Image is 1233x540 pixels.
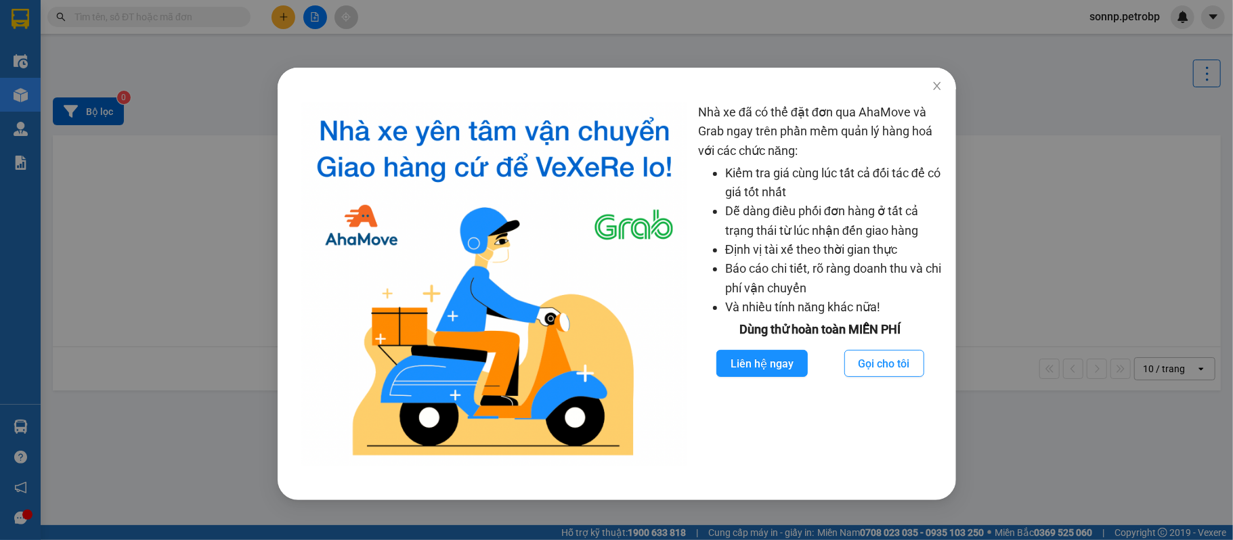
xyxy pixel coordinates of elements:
[725,259,943,298] li: Báo cáo chi tiết, rõ ràng doanh thu và chi phí vận chuyển
[716,350,808,377] button: Liên hệ ngay
[698,103,943,466] div: Nhà xe đã có thể đặt đơn qua AhaMove và Grab ngay trên phần mềm quản lý hàng hoá với các chức năng:
[698,320,943,339] div: Dùng thử hoàn toàn MIỄN PHÍ
[725,298,943,317] li: Và nhiều tính năng khác nữa!
[731,355,794,372] span: Liên hệ ngay
[725,164,943,202] li: Kiểm tra giá cùng lúc tất cả đối tác để có giá tốt nhất
[725,240,943,259] li: Định vị tài xế theo thời gian thực
[931,81,942,91] span: close
[917,68,955,106] button: Close
[858,355,909,372] span: Gọi cho tôi
[844,350,924,377] button: Gọi cho tôi
[302,103,687,466] img: logo
[725,202,943,240] li: Dễ dàng điều phối đơn hàng ở tất cả trạng thái từ lúc nhận đến giao hàng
